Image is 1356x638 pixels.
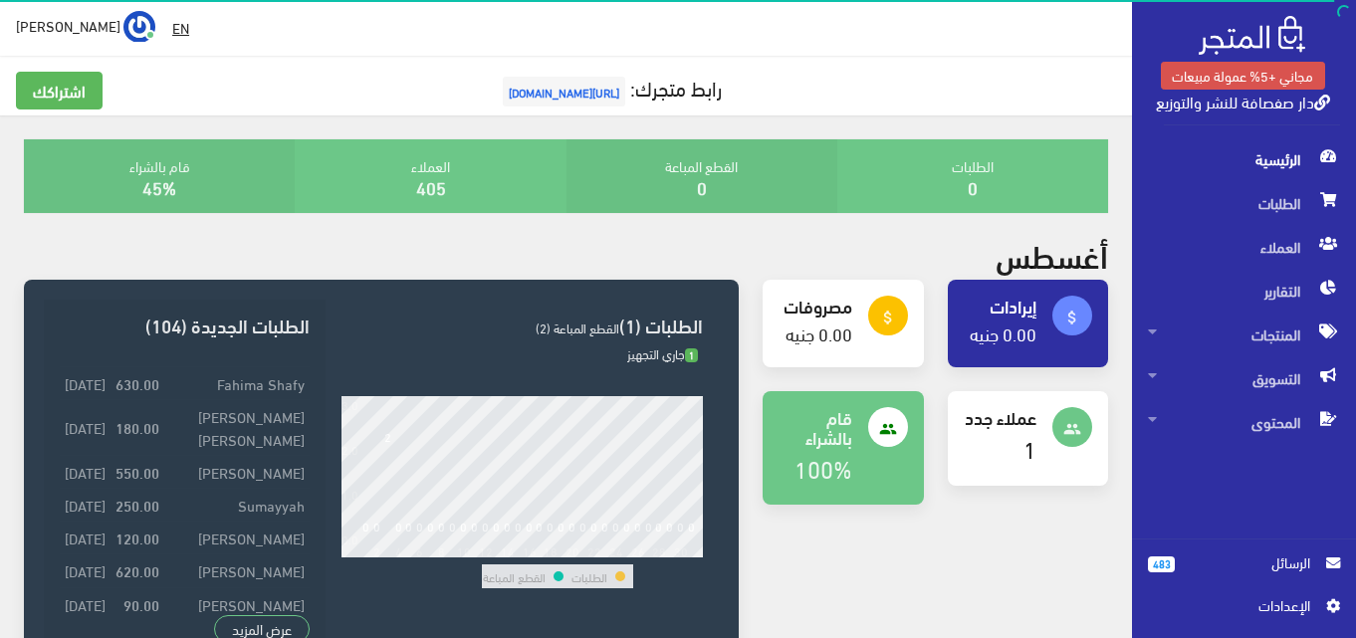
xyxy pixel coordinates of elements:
[1156,87,1330,115] a: دار صفصافة للنشر والتوزيع
[498,69,722,106] a: رابط متجرك:[URL][DOMAIN_NAME]
[24,139,295,213] div: قام بالشراء
[1132,181,1356,225] a: الطلبات
[60,400,111,455] td: [DATE]
[164,10,197,46] a: EN
[1132,137,1356,181] a: الرئيسية
[60,554,111,587] td: [DATE]
[164,587,309,620] td: [PERSON_NAME]
[879,309,897,326] i: attach_money
[1132,225,1356,269] a: العملاء
[115,416,159,438] strong: 180.00
[60,455,111,488] td: [DATE]
[1063,309,1081,326] i: attach_money
[395,543,402,557] div: 4
[164,400,309,455] td: [PERSON_NAME] [PERSON_NAME]
[1148,356,1340,400] span: التسويق
[566,139,837,213] div: القطع المباعة
[115,527,159,548] strong: 120.00
[627,341,698,365] span: جاري التجهيز
[968,170,978,203] a: 0
[341,316,703,334] h3: الطلبات (1)
[964,296,1036,316] h4: إيرادات
[16,13,120,38] span: [PERSON_NAME]
[164,554,309,587] td: [PERSON_NAME]
[523,543,537,557] div: 16
[587,543,601,557] div: 22
[115,372,159,394] strong: 630.00
[1148,556,1175,572] span: 483
[457,543,471,557] div: 10
[837,139,1108,213] div: الطلبات
[609,543,623,557] div: 24
[123,11,155,43] img: ...
[438,543,445,557] div: 8
[115,461,159,483] strong: 550.00
[779,407,851,447] h4: قام بالشراء
[142,170,176,203] a: 45%
[1148,400,1340,444] span: المحتوى
[1161,62,1325,90] a: مجاني +5% عمولة مبيعات
[536,316,619,339] span: القطع المباعة (2)
[503,77,625,106] span: [URL][DOMAIN_NAME]
[115,559,159,581] strong: 620.00
[164,455,309,488] td: [PERSON_NAME]
[970,317,1036,349] a: 0.00 جنيه
[60,522,111,554] td: [DATE]
[295,139,565,213] div: العملاء
[416,543,423,557] div: 6
[544,543,558,557] div: 18
[674,543,688,557] div: 30
[1148,594,1340,626] a: اﻹعدادات
[779,296,851,316] h4: مصروفات
[501,543,515,557] div: 14
[570,564,608,588] td: الطلبات
[1148,551,1340,594] a: 483 الرسائل
[60,587,111,620] td: [DATE]
[373,543,380,557] div: 2
[1023,426,1036,469] a: 1
[794,446,852,489] a: 100%
[964,407,1036,427] h4: عملاء جدد
[1191,551,1310,573] span: الرسائل
[164,488,309,521] td: Sumayyah
[60,316,309,334] h3: الطلبات الجديدة (104)
[1063,420,1081,438] i: people
[60,367,111,400] td: [DATE]
[1148,137,1340,181] span: الرئيسية
[482,564,547,588] td: القطع المباعة
[652,543,666,557] div: 28
[479,543,493,557] div: 12
[164,367,309,400] td: Fahima Shafy
[1148,225,1340,269] span: العملاء
[123,593,159,615] strong: 90.00
[879,420,897,438] i: people
[172,15,189,40] u: EN
[164,522,309,554] td: [PERSON_NAME]
[1148,313,1340,356] span: المنتجات
[631,543,645,557] div: 26
[565,543,579,557] div: 20
[115,494,159,516] strong: 250.00
[1164,594,1309,616] span: اﻹعدادات
[16,10,155,42] a: ... [PERSON_NAME]
[1132,269,1356,313] a: التقارير
[697,170,707,203] a: 0
[416,170,446,203] a: 405
[996,237,1108,272] h2: أغسطس
[1132,313,1356,356] a: المنتجات
[1148,181,1340,225] span: الطلبات
[786,317,852,349] a: 0.00 جنيه
[16,72,103,109] a: اشتراكك
[1148,269,1340,313] span: التقارير
[685,348,698,363] span: 1
[1132,400,1356,444] a: المحتوى
[60,488,111,521] td: [DATE]
[1199,16,1305,55] img: .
